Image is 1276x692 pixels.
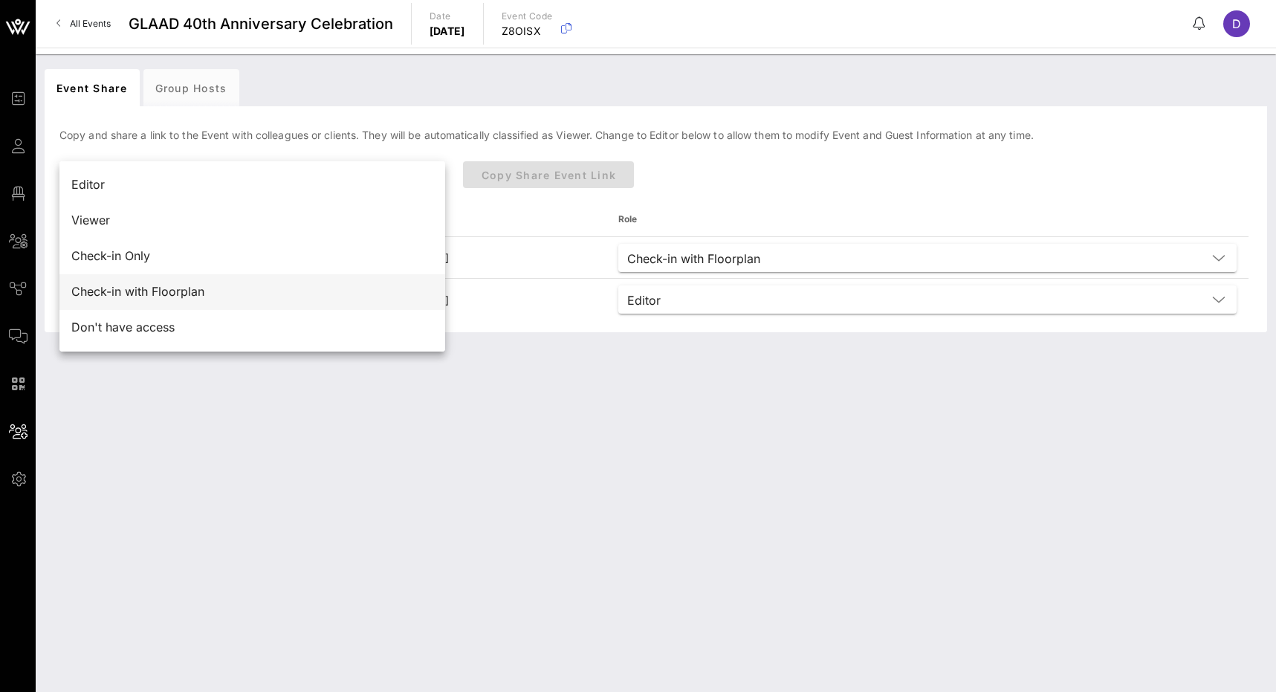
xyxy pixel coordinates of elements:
input: Select permissions [59,161,424,185]
div: Check-in with Floorplan [618,244,1237,272]
span: All Events [70,18,111,29]
div: Don't have access [71,320,433,334]
p: Date [430,9,465,24]
p: [DATE] [430,24,465,39]
span: GLAAD 40th Anniversary Celebration [129,13,393,35]
div: Check-in with Floorplan [627,252,760,265]
div: D [1223,10,1250,37]
div: Event Share [45,69,140,106]
div: Editor [71,178,433,192]
div: Editor [627,294,661,307]
p: Z8OISX [502,24,553,39]
th: Role [606,201,1249,237]
div: Editor [618,285,1237,314]
div: Check-in with Floorplan [71,285,433,299]
div: Copy and share a link to the Event with colleagues or clients. They will be automatically classif... [45,115,1267,332]
div: Group Hosts [143,69,239,106]
div: Viewer [71,213,433,227]
p: Event Code [502,9,553,24]
span: D [1232,16,1241,31]
a: All Events [48,12,120,36]
div: Check-in Only [71,249,433,263]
